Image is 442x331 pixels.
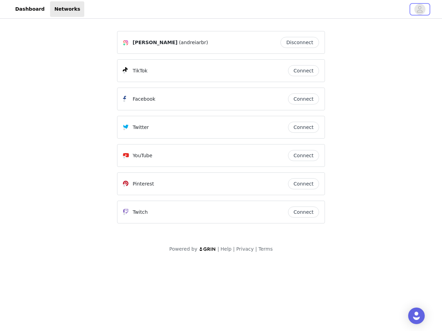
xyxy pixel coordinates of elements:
[288,207,319,218] button: Connect
[408,308,425,324] div: Open Intercom Messenger
[50,1,84,17] a: Networks
[221,246,232,252] a: Help
[416,4,423,15] div: avatar
[133,96,155,103] p: Facebook
[133,209,148,216] p: Twitch
[233,246,235,252] span: |
[258,246,272,252] a: Terms
[288,65,319,76] button: Connect
[236,246,254,252] a: Privacy
[133,67,147,74] p: TikTok
[133,180,154,188] p: Pinterest
[133,39,177,46] span: [PERSON_NAME]
[133,152,152,159] p: YouTube
[288,93,319,104] button: Connect
[218,246,219,252] span: |
[288,178,319,189] button: Connect
[288,122,319,133] button: Connect
[255,246,257,252] span: |
[169,246,197,252] span: Powered by
[133,124,149,131] p: Twitter
[123,40,128,46] img: Instagram Icon
[179,39,208,46] span: (andreiarbr)
[199,247,216,251] img: logo
[11,1,49,17] a: Dashboard
[280,37,319,48] button: Disconnect
[288,150,319,161] button: Connect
